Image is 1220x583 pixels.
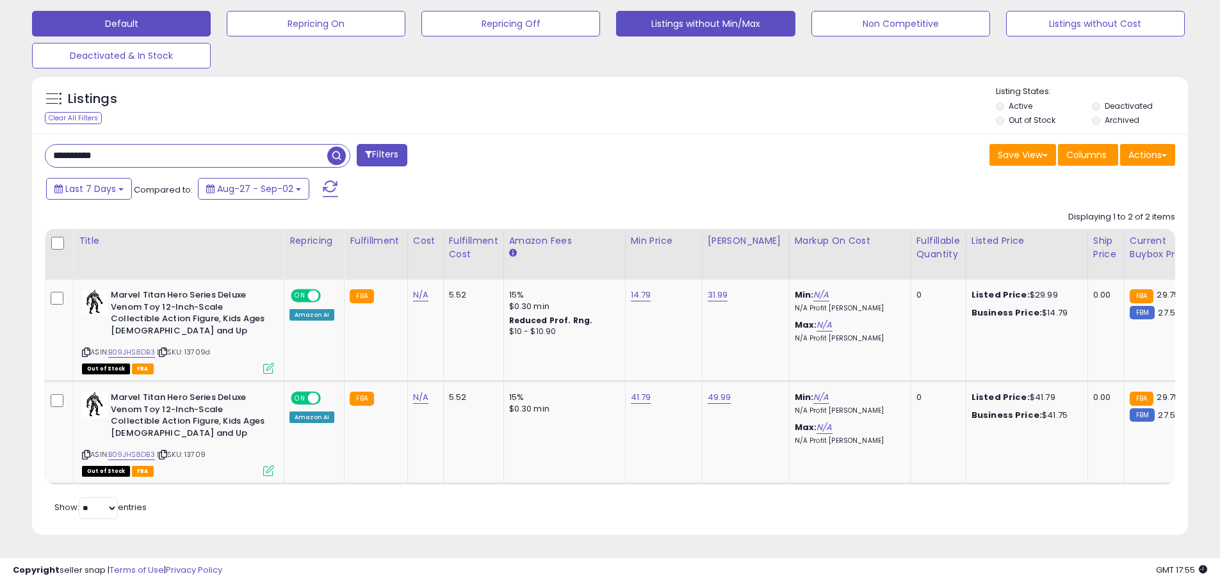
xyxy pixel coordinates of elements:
button: Last 7 Days [46,178,132,200]
div: Fulfillable Quantity [916,234,961,261]
a: N/A [413,391,428,404]
small: FBM [1130,306,1155,319]
div: $14.79 [972,307,1078,319]
label: Deactivated [1105,100,1153,111]
button: Listings without Cost [1006,11,1185,36]
small: FBA [1130,392,1153,406]
div: Amazon Fees [509,234,620,248]
div: 5.52 [449,289,494,301]
b: Min: [795,391,814,403]
a: 49.99 [708,391,731,404]
span: Columns [1066,148,1107,161]
button: Save View [989,144,1056,166]
label: Active [1009,100,1032,111]
a: 31.99 [708,289,728,301]
a: N/A [813,289,829,301]
div: ASIN: [82,289,274,372]
span: 29.75 [1157,289,1179,301]
div: 15% [509,289,615,301]
span: Compared to: [134,184,193,196]
button: Filters [357,144,407,166]
b: Business Price: [972,307,1042,319]
button: Columns [1058,144,1118,166]
span: | SKU: 13709 [157,449,206,459]
a: N/A [817,319,832,331]
span: All listings that are currently out of stock and unavailable for purchase on Amazon [82,363,130,374]
small: FBA [350,289,373,303]
b: Business Price: [972,409,1042,421]
div: 0.00 [1093,392,1114,403]
strong: Copyright [13,564,60,576]
div: 0.00 [1093,289,1114,301]
b: Listed Price: [972,391,1030,403]
b: Min: [795,289,814,301]
button: Non Competitive [811,11,990,36]
span: OFF [319,291,339,301]
a: B09JHS8DB3 [108,449,155,460]
a: Terms of Use [110,564,164,576]
small: Amazon Fees. [509,248,517,259]
div: Clear All Filters [45,112,102,124]
button: Listings without Min/Max [616,11,795,36]
b: Marvel Titan Hero Series Deluxe Venom Toy 12-Inch-Scale Collectible Action Figure, Kids Ages [DEM... [111,289,266,340]
div: $41.75 [972,410,1078,421]
div: Displaying 1 to 2 of 2 items [1068,211,1175,223]
span: 27.5 [1158,409,1175,421]
b: Listed Price: [972,289,1030,301]
div: Repricing [289,234,339,248]
div: $0.30 min [509,403,615,415]
small: FBA [1130,289,1153,303]
div: Listed Price [972,234,1082,248]
b: Max: [795,421,817,433]
div: Amazon AI [289,309,334,321]
div: Fulfillment Cost [449,234,498,261]
div: $10 - $10.90 [509,326,615,337]
span: OFF [319,393,339,404]
span: Show: entries [54,501,147,513]
a: 14.79 [631,289,651,301]
button: Default [32,11,211,36]
label: Out of Stock [1009,115,1055,125]
p: N/A Profit [PERSON_NAME] [795,304,901,313]
div: Ship Price [1093,234,1119,261]
h5: Listings [68,90,117,108]
p: N/A Profit [PERSON_NAME] [795,334,901,343]
div: Title [79,234,279,248]
div: 15% [509,392,615,403]
a: N/A [813,391,829,404]
small: FBA [350,392,373,406]
button: Aug-27 - Sep-02 [198,178,309,200]
span: All listings that are currently out of stock and unavailable for purchase on Amazon [82,466,130,477]
p: N/A Profit [PERSON_NAME] [795,406,901,415]
div: [PERSON_NAME] [708,234,784,248]
div: $0.30 min [509,301,615,312]
div: seller snap | | [13,564,222,577]
span: FBA [132,466,154,477]
a: Privacy Policy [166,564,222,576]
div: 0 [916,392,956,403]
small: FBM [1130,408,1155,422]
a: 41.79 [631,391,651,404]
span: Last 7 Days [65,182,116,195]
img: 41kwtdPETeL._SL40_.jpg [82,392,108,417]
a: N/A [817,421,832,434]
b: Reduced Prof. Rng. [509,315,593,326]
span: Aug-27 - Sep-02 [217,182,293,195]
th: The percentage added to the cost of goods (COGS) that forms the calculator for Min & Max prices. [789,229,911,280]
span: ON [292,291,308,301]
div: Min Price [631,234,697,248]
span: ON [292,393,308,404]
div: Amazon AI [289,411,334,423]
div: Markup on Cost [795,234,906,248]
div: Cost [413,234,438,248]
div: ASIN: [82,392,274,475]
p: Listing States: [996,86,1188,98]
b: Max: [795,319,817,331]
a: B09JHS8DB3 [108,347,155,358]
div: 0 [916,289,956,301]
div: Fulfillment [350,234,402,248]
button: Repricing Off [421,11,600,36]
div: $41.79 [972,392,1078,403]
label: Archived [1105,115,1139,125]
button: Repricing On [227,11,405,36]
